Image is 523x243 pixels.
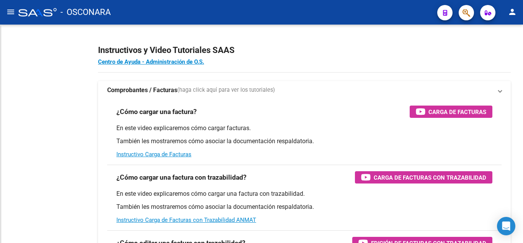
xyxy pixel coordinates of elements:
a: Centro de Ayuda - Administración de O.S. [98,58,204,65]
mat-expansion-panel-header: Comprobantes / Facturas(haga click aquí para ver los tutoriales) [98,81,511,99]
div: Open Intercom Messenger [497,217,515,235]
strong: Comprobantes / Facturas [107,86,177,94]
a: Instructivo Carga de Facturas [116,151,191,158]
mat-icon: menu [6,7,15,17]
mat-icon: person [508,7,517,17]
p: También les mostraremos cómo asociar la documentación respaldatoria. [116,137,492,145]
p: También les mostraremos cómo asociar la documentación respaldatoria. [116,203,492,211]
span: (haga click aquí para ver los tutoriales) [177,86,275,94]
button: Carga de Facturas con Trazabilidad [355,171,492,183]
span: Carga de Facturas [428,107,486,117]
button: Carga de Facturas [410,106,492,118]
p: En este video explicaremos cómo cargar una factura con trazabilidad. [116,190,492,198]
a: Instructivo Carga de Facturas con Trazabilidad ANMAT [116,217,256,223]
h3: ¿Cómo cargar una factura con trazabilidad? [116,172,247,183]
h3: ¿Cómo cargar una factura? [116,106,197,117]
span: - OSCONARA [60,4,111,21]
span: Carga de Facturas con Trazabilidad [374,173,486,182]
p: En este video explicaremos cómo cargar facturas. [116,124,492,132]
h2: Instructivos y Video Tutoriales SAAS [98,43,511,58]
